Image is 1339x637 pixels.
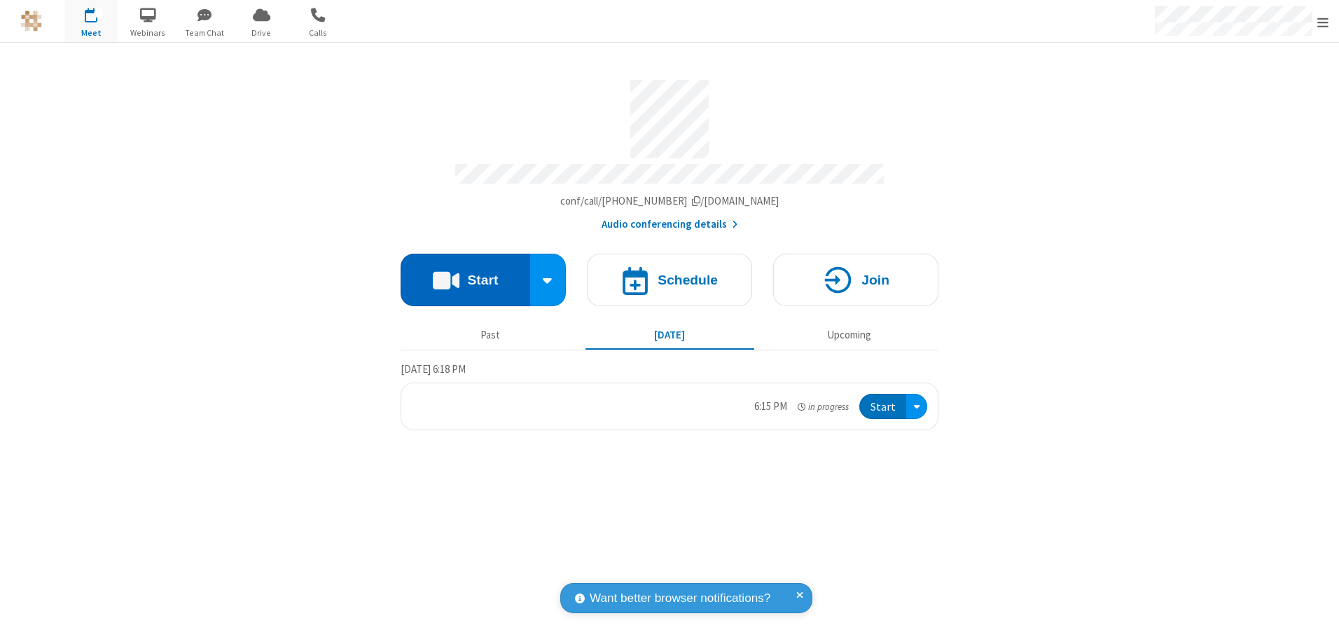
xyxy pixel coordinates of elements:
[401,361,938,431] section: Today's Meetings
[401,254,530,306] button: Start
[585,322,754,348] button: [DATE]
[65,27,118,39] span: Meet
[798,400,849,413] em: in progress
[292,27,345,39] span: Calls
[122,27,174,39] span: Webinars
[765,322,934,348] button: Upcoming
[21,11,42,32] img: QA Selenium DO NOT DELETE OR CHANGE
[602,217,738,233] button: Audio conferencing details
[530,254,567,306] div: Start conference options
[179,27,231,39] span: Team Chat
[859,394,906,420] button: Start
[590,589,770,608] span: Want better browser notifications?
[861,273,889,287] h4: Join
[906,394,927,420] div: Open menu
[401,69,938,233] section: Account details
[754,399,787,415] div: 6:15 PM
[587,254,752,306] button: Schedule
[560,194,779,207] span: Copy my meeting room link
[406,322,575,348] button: Past
[773,254,938,306] button: Join
[467,273,498,287] h4: Start
[401,362,466,376] span: [DATE] 6:18 PM
[235,27,288,39] span: Drive
[95,8,104,18] div: 1
[560,193,779,210] button: Copy my meeting room linkCopy my meeting room link
[658,273,718,287] h4: Schedule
